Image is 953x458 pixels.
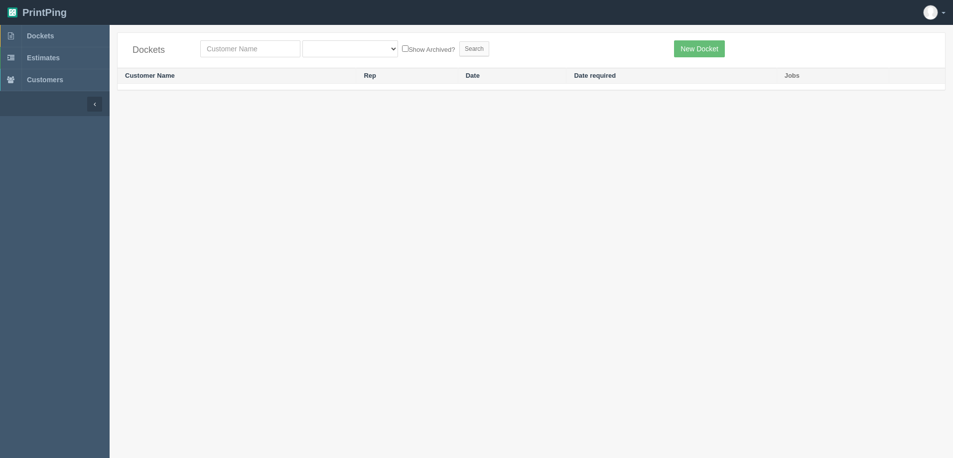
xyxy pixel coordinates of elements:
a: Date required [574,72,616,79]
label: Show Archived? [402,43,455,55]
h4: Dockets [133,45,185,55]
span: Dockets [27,32,54,40]
span: Customers [27,76,63,84]
a: New Docket [674,40,724,57]
img: logo-3e63b451c926e2ac314895c53de4908e5d424f24456219fb08d385ab2e579770.png [7,7,17,17]
a: Date [466,72,480,79]
input: Show Archived? [402,45,408,52]
img: avatar_default-7531ab5dedf162e01f1e0bb0964e6a185e93c5c22dfe317fb01d7f8cd2b1632c.jpg [924,5,938,19]
a: Customer Name [125,72,175,79]
span: Estimates [27,54,60,62]
th: Jobs [777,68,889,84]
input: Customer Name [200,40,300,57]
a: Rep [364,72,376,79]
input: Search [459,41,489,56]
